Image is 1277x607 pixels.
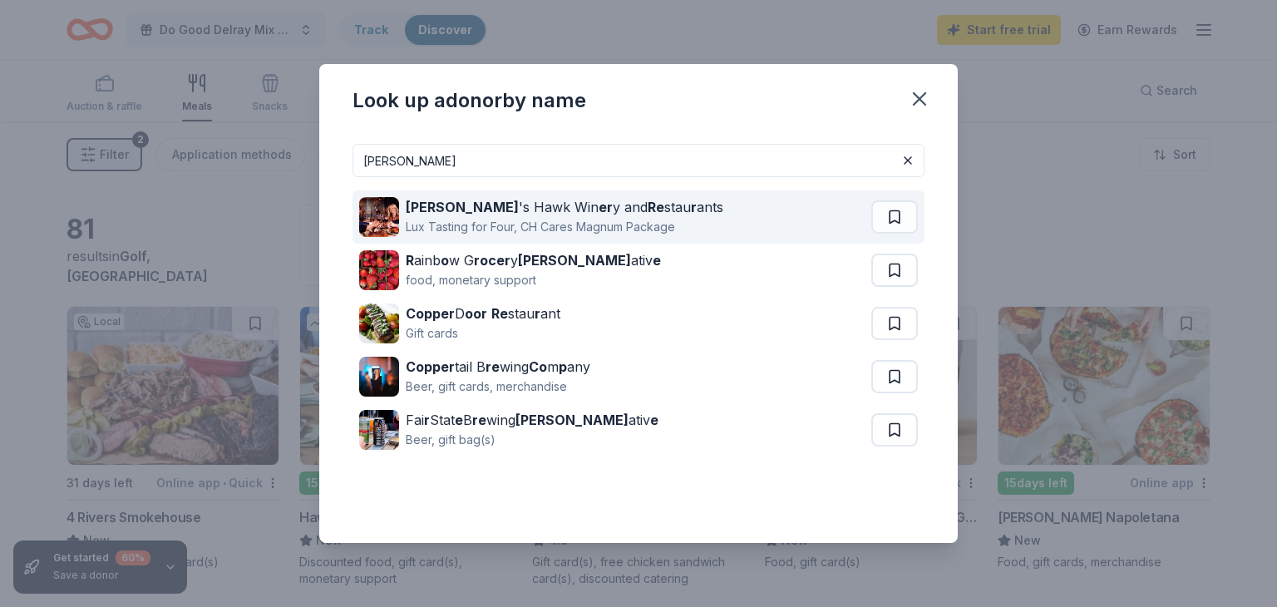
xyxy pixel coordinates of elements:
[472,412,486,428] strong: re
[406,323,560,343] div: Gift cards
[406,270,661,290] div: food, monetary support
[455,412,463,428] strong: e
[406,410,658,430] div: Fai Stat B wing ativ
[359,410,399,450] img: Image for Fair State Brewing Cooperative
[406,357,590,377] div: tail B wing m any
[518,252,631,269] strong: [PERSON_NAME]
[486,358,500,375] strong: re
[406,199,519,215] strong: [PERSON_NAME]
[441,252,449,269] strong: o
[515,412,629,428] strong: [PERSON_NAME]
[406,250,661,270] div: ainb w G y ativ
[535,305,540,322] strong: r
[353,87,586,114] div: Look up a donor by name
[359,197,399,237] img: Image for Cooper's Hawk Winery and Restaurants
[599,199,613,215] strong: er
[648,199,664,215] strong: Re
[653,252,661,269] strong: e
[650,412,658,428] strong: e
[406,197,723,217] div: 's Hawk Win y and stau ants
[474,252,510,269] strong: rocer
[491,305,508,322] strong: Re
[406,430,658,450] div: Beer, gift bag(s)
[406,305,455,322] strong: Copper
[359,303,399,343] img: Image for Copper Door Restaurant
[406,358,455,375] strong: Copper
[406,377,590,397] div: Beer, gift cards, merchandise
[424,412,430,428] strong: r
[359,250,399,290] img: Image for Rainbow Grocery Cooperative
[406,252,414,269] strong: R
[406,217,723,237] div: Lux Tasting for Four, CH Cares Magnum Package
[691,199,697,215] strong: r
[465,305,487,322] strong: oor
[406,303,560,323] div: D stau ant
[559,358,567,375] strong: p
[529,358,547,375] strong: Co
[359,357,399,397] img: Image for Coppertail Brewing Company
[353,144,924,177] input: Search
